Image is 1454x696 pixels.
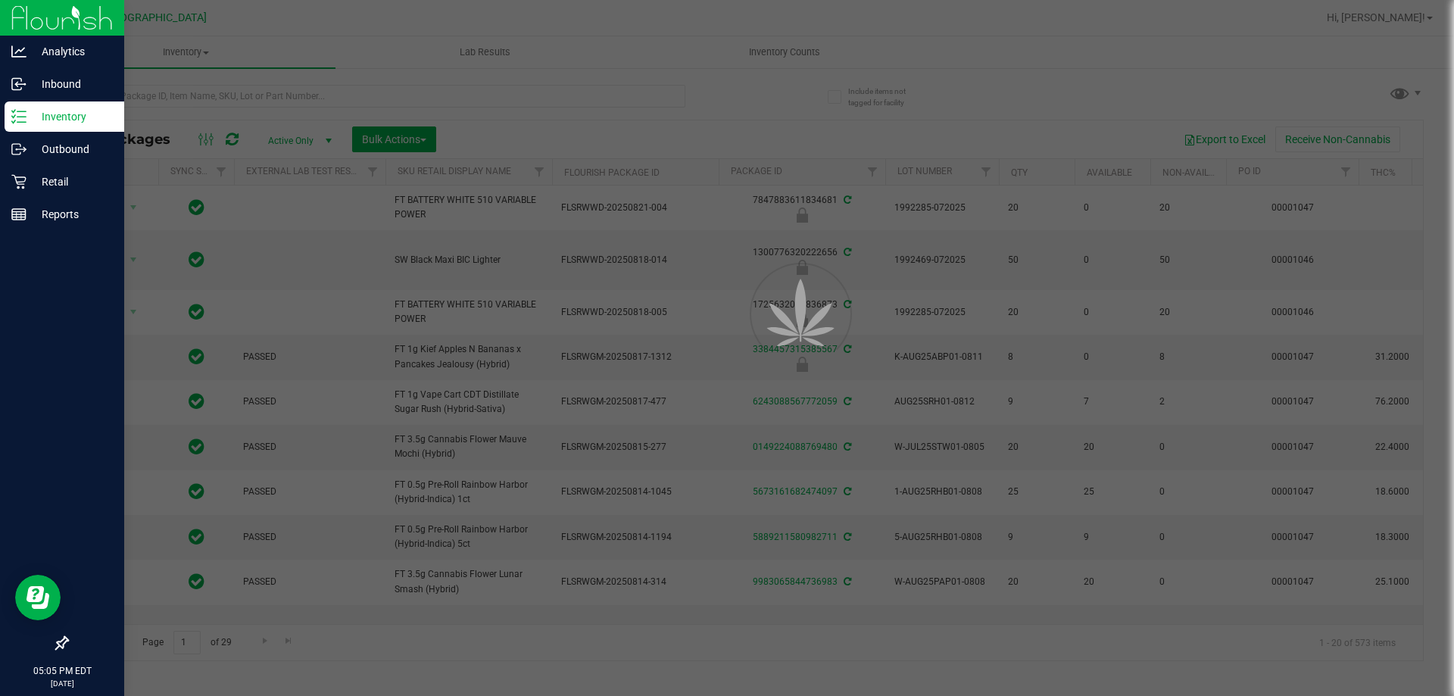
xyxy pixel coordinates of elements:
[11,76,27,92] inline-svg: Inbound
[11,174,27,189] inline-svg: Retail
[11,44,27,59] inline-svg: Analytics
[27,75,117,93] p: Inbound
[7,664,117,678] p: 05:05 PM EDT
[27,173,117,191] p: Retail
[11,142,27,157] inline-svg: Outbound
[27,108,117,126] p: Inventory
[27,42,117,61] p: Analytics
[15,575,61,620] iframe: Resource center
[27,140,117,158] p: Outbound
[27,205,117,223] p: Reports
[11,207,27,222] inline-svg: Reports
[11,109,27,124] inline-svg: Inventory
[7,678,117,689] p: [DATE]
